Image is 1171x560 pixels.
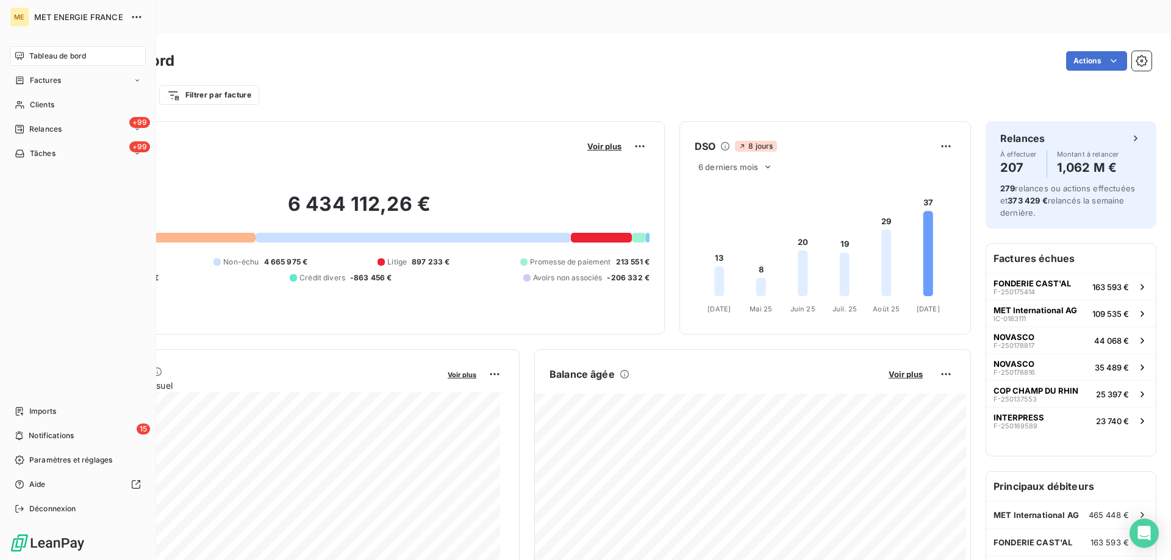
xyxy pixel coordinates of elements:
[1000,131,1045,146] h6: Relances
[30,99,54,110] span: Clients
[994,342,1034,349] span: F-250178817
[986,472,1156,501] h6: Principaux débiteurs
[707,305,731,313] tspan: [DATE]
[994,288,1035,296] span: F-250175414
[29,455,112,466] span: Paramètres et réglages
[994,369,1035,376] span: F-250178816
[1096,416,1129,426] span: 23 740 €
[994,386,1078,395] span: COP CHAMP DU RHIN
[994,395,1037,403] span: F-250137553
[607,272,650,283] span: -206 332 €
[223,257,259,268] span: Non-échu
[159,85,259,105] button: Filtrer par facture
[986,327,1156,353] button: NOVASCOF-25017881744 068 €
[29,51,86,62] span: Tableau de bord
[986,244,1156,273] h6: Factures échues
[695,139,715,154] h6: DSO
[10,475,146,494] a: Aide
[1000,158,1037,177] h4: 207
[750,305,772,313] tspan: Mai 25
[994,537,1072,547] span: FONDERIE CAST'AL
[69,192,650,229] h2: 6 434 112,26 €
[1000,183,1015,193] span: 279
[444,369,480,380] button: Voir plus
[69,379,439,392] span: Chiffre d'affaires mensuel
[1094,336,1129,346] span: 44 068 €
[30,75,61,86] span: Factures
[29,503,76,514] span: Déconnexion
[994,278,1071,288] span: FONDERIE CAST'AL
[1057,151,1119,158] span: Montant à relancer
[994,305,1077,315] span: MET International AG
[29,479,46,490] span: Aide
[587,141,621,151] span: Voir plus
[1092,282,1129,292] span: 163 593 €
[387,257,407,268] span: Litige
[129,141,150,152] span: +99
[994,359,1034,369] span: NOVASCO
[1000,151,1037,158] span: À effectuer
[299,272,345,283] span: Crédit divers
[350,272,392,283] span: -863 456 €
[533,272,603,283] span: Avoirs non associés
[994,413,1044,422] span: INTERPRESS
[1066,51,1127,71] button: Actions
[986,353,1156,380] button: NOVASCOF-25017881635 489 €
[698,162,758,172] span: 6 derniers mois
[616,257,650,268] span: 213 551 €
[550,367,615,381] h6: Balance âgée
[994,332,1034,342] span: NOVASCO
[986,380,1156,407] button: COP CHAMP DU RHINF-25013755325 397 €
[986,300,1156,327] button: MET International AGIC-0183111109 535 €
[584,141,625,152] button: Voir plus
[29,124,62,135] span: Relances
[1089,510,1129,520] span: 465 448 €
[917,305,940,313] tspan: [DATE]
[735,141,776,152] span: 8 jours
[1095,363,1129,372] span: 35 489 €
[790,305,815,313] tspan: Juin 25
[530,257,611,268] span: Promesse de paiement
[1000,183,1135,218] span: relances ou actions effectuées et relancés la semaine dernière.
[994,510,1079,520] span: MET International AG
[1096,389,1129,399] span: 25 397 €
[412,257,449,268] span: 897 233 €
[1057,158,1119,177] h4: 1,062 M €
[889,369,923,379] span: Voir plus
[30,148,56,159] span: Tâches
[986,273,1156,300] button: FONDERIE CAST'ALF-250175414163 593 €
[833,305,857,313] tspan: Juil. 25
[1008,196,1047,205] span: 373 429 €
[448,370,476,379] span: Voir plus
[986,407,1156,434] button: INTERPRESSF-25016958923 740 €
[885,369,926,380] button: Voir plus
[29,406,56,417] span: Imports
[137,424,150,434] span: 15
[10,533,85,553] img: Logo LeanPay
[1092,309,1129,319] span: 109 535 €
[873,305,900,313] tspan: Août 25
[994,422,1037,430] span: F-250169589
[1090,537,1129,547] span: 163 593 €
[994,315,1026,322] span: IC-0183111
[1130,519,1159,548] div: Open Intercom Messenger
[264,257,308,268] span: 4 665 975 €
[129,117,150,128] span: +99
[29,430,74,441] span: Notifications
